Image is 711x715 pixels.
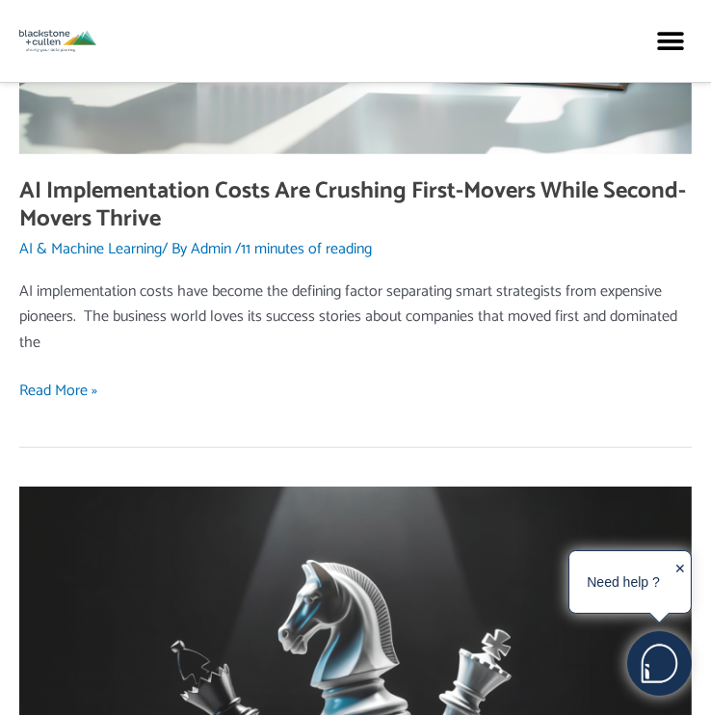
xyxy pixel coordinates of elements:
a: Admin [191,236,235,262]
a: AI & Machine Learning [19,236,162,262]
span: 11 minutes of reading [241,236,372,262]
a: Read: How AI Second-Movers Turned Late Entry Into Market Dominance [19,683,692,709]
div: ✕ [674,556,686,610]
p: AI implementation costs have become the defining factor separating smart strategists from expensi... [19,279,692,356]
div: Need help ? [572,555,675,610]
a: AI Implementation Costs Are Crushing First-Movers While Second-Movers Thrive [19,172,686,239]
a: Read More » [19,379,97,404]
span: Admin [191,236,231,262]
div: / By / [19,238,692,260]
img: users%2F5SSOSaKfQqXq3cFEnIZRYMEs4ra2%2Fmedia%2Fimages%2F-Bulle%20blanche%20sans%20fond%20%2B%20ma... [628,632,691,695]
div: Menu Toggle [648,19,692,63]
